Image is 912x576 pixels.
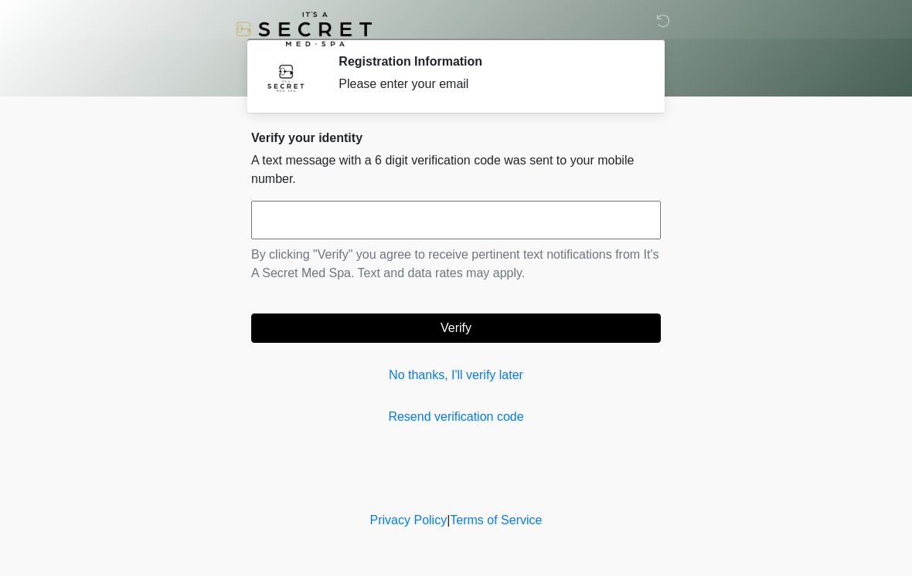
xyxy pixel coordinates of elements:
h2: Verify your identity [251,130,661,145]
a: No thanks, I'll verify later [251,366,661,385]
a: | [447,513,450,527]
a: Resend verification code [251,408,661,426]
p: A text message with a 6 digit verification code was sent to your mobile number. [251,151,661,188]
div: Please enter your email [339,75,638,93]
a: Privacy Policy [370,513,447,527]
p: By clicking "Verify" you agree to receive pertinent text notifications from It's A Secret Med Spa... [251,246,661,283]
h2: Registration Information [339,54,638,69]
img: It's A Secret Med Spa Logo [236,12,372,46]
a: Terms of Service [450,513,542,527]
img: Agent Avatar [263,54,309,100]
button: Verify [251,313,661,343]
